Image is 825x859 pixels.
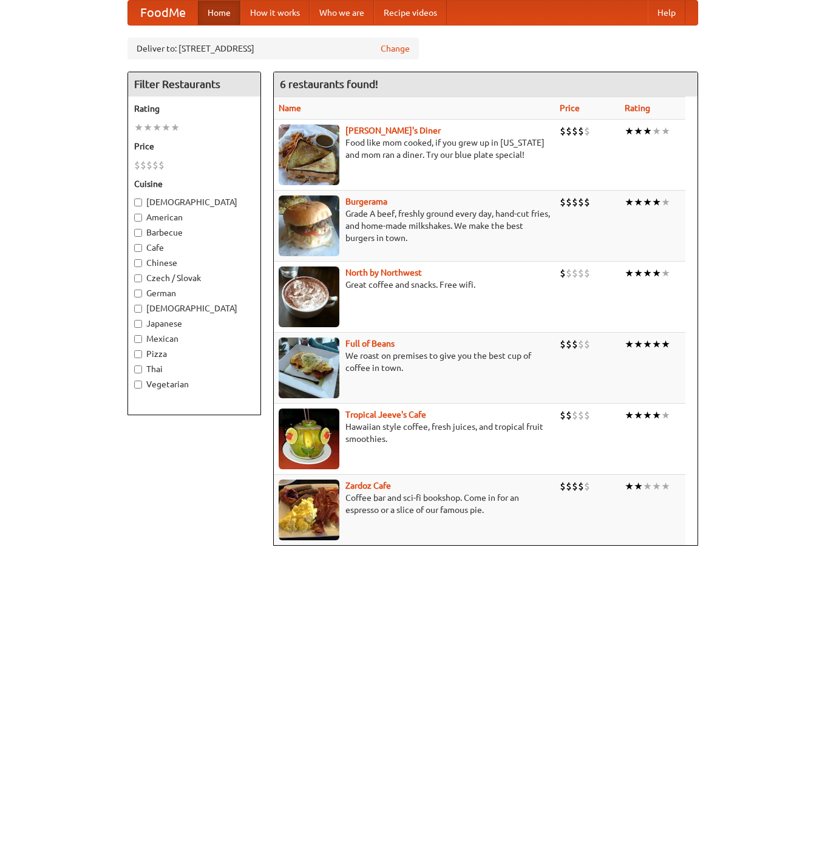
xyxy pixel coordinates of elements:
[625,480,634,493] li: ★
[134,302,254,314] label: [DEMOGRAPHIC_DATA]
[280,78,378,90] ng-pluralize: 6 restaurants found!
[661,195,670,209] li: ★
[134,350,142,358] input: Pizza
[634,409,643,422] li: ★
[152,158,158,172] li: $
[634,480,643,493] li: ★
[634,267,643,280] li: ★
[560,338,566,351] li: $
[134,140,254,152] h5: Price
[134,305,142,313] input: [DEMOGRAPHIC_DATA]
[279,279,550,291] p: Great coffee and snacks. Free wifi.
[648,1,685,25] a: Help
[661,338,670,351] li: ★
[345,268,422,277] a: North by Northwest
[279,480,339,540] img: zardoz.jpg
[279,338,339,398] img: beans.jpg
[161,121,171,134] li: ★
[279,208,550,244] p: Grade A beef, freshly ground every day, hand-cut fries, and home-made milkshakes. We make the bes...
[578,124,584,138] li: $
[134,317,254,330] label: Japanese
[578,338,584,351] li: $
[652,409,661,422] li: ★
[279,492,550,516] p: Coffee bar and sci-fi bookshop. Come in for an espresso or a slice of our famous pie.
[643,338,652,351] li: ★
[279,103,301,113] a: Name
[584,267,590,280] li: $
[134,363,254,375] label: Thai
[578,480,584,493] li: $
[652,480,661,493] li: ★
[566,267,572,280] li: $
[134,272,254,284] label: Czech / Slovak
[128,72,260,97] h4: Filter Restaurants
[652,267,661,280] li: ★
[643,267,652,280] li: ★
[572,338,578,351] li: $
[140,158,146,172] li: $
[279,421,550,445] p: Hawaiian style coffee, fresh juices, and tropical fruit smoothies.
[560,195,566,209] li: $
[134,259,142,267] input: Chinese
[134,287,254,299] label: German
[134,290,142,297] input: German
[127,38,419,59] div: Deliver to: [STREET_ADDRESS]
[381,42,410,55] a: Change
[560,103,580,113] a: Price
[134,121,143,134] li: ★
[584,195,590,209] li: $
[345,481,391,491] a: Zardoz Cafe
[634,195,643,209] li: ★
[584,480,590,493] li: $
[661,409,670,422] li: ★
[652,195,661,209] li: ★
[134,103,254,115] h5: Rating
[279,195,339,256] img: burgerama.jpg
[279,267,339,327] img: north.jpg
[566,124,572,138] li: $
[279,350,550,374] p: We roast on premises to give you the best cup of coffee in town.
[152,121,161,134] li: ★
[560,480,566,493] li: $
[134,335,142,343] input: Mexican
[566,195,572,209] li: $
[652,124,661,138] li: ★
[560,124,566,138] li: $
[625,124,634,138] li: ★
[652,338,661,351] li: ★
[625,267,634,280] li: ★
[661,480,670,493] li: ★
[345,126,441,135] a: [PERSON_NAME]'s Diner
[578,409,584,422] li: $
[625,409,634,422] li: ★
[134,229,142,237] input: Barbecue
[661,267,670,280] li: ★
[345,410,426,419] a: Tropical Jeeve's Cafe
[134,244,142,252] input: Cafe
[566,480,572,493] li: $
[134,257,254,269] label: Chinese
[625,338,634,351] li: ★
[374,1,447,25] a: Recipe videos
[661,124,670,138] li: ★
[171,121,180,134] li: ★
[584,338,590,351] li: $
[134,158,140,172] li: $
[134,226,254,239] label: Barbecue
[134,214,142,222] input: American
[158,158,165,172] li: $
[625,195,634,209] li: ★
[279,137,550,161] p: Food like mom cooked, if you grew up in [US_STATE] and mom ran a diner. Try our blue plate special!
[572,124,578,138] li: $
[134,378,254,390] label: Vegetarian
[134,381,142,389] input: Vegetarian
[643,124,652,138] li: ★
[584,124,590,138] li: $
[345,339,395,348] a: Full of Beans
[134,211,254,223] label: American
[572,409,578,422] li: $
[345,197,387,206] b: Burgerama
